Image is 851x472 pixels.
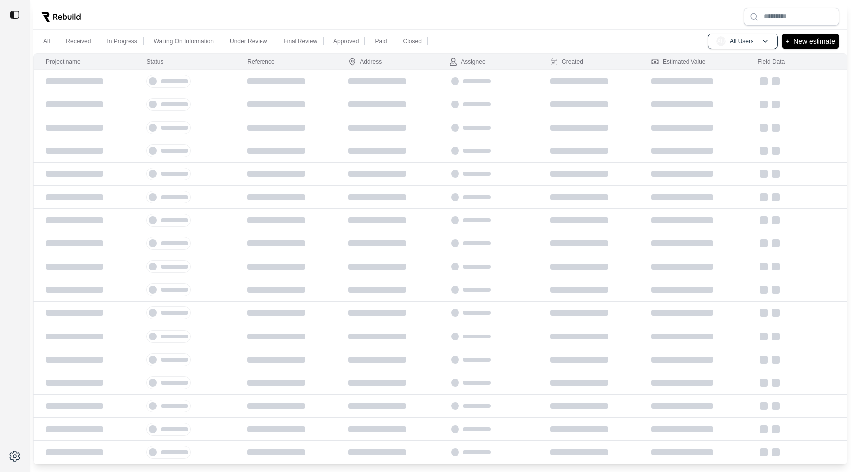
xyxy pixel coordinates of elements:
div: Estimated Value [651,58,706,66]
p: Approved [333,37,359,45]
div: Assignee [449,58,485,66]
span: AU [716,36,726,46]
div: Reference [247,58,274,66]
img: toggle sidebar [10,10,20,20]
p: Final Review [283,37,317,45]
div: Field Data [758,58,785,66]
p: Received [66,37,91,45]
p: Under Review [230,37,267,45]
div: Status [146,58,163,66]
p: Closed [403,37,422,45]
p: All [43,37,50,45]
button: +New estimate [782,34,839,49]
div: Address [348,58,382,66]
p: + [786,35,789,47]
img: Rebuild [41,12,81,22]
button: AUAll Users [708,34,778,49]
p: Waiting On Information [154,37,214,45]
p: Paid [375,37,387,45]
div: Project name [46,58,81,66]
p: All Users [730,37,753,45]
p: New estimate [793,35,835,47]
div: Created [550,58,583,66]
p: In Progress [107,37,137,45]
